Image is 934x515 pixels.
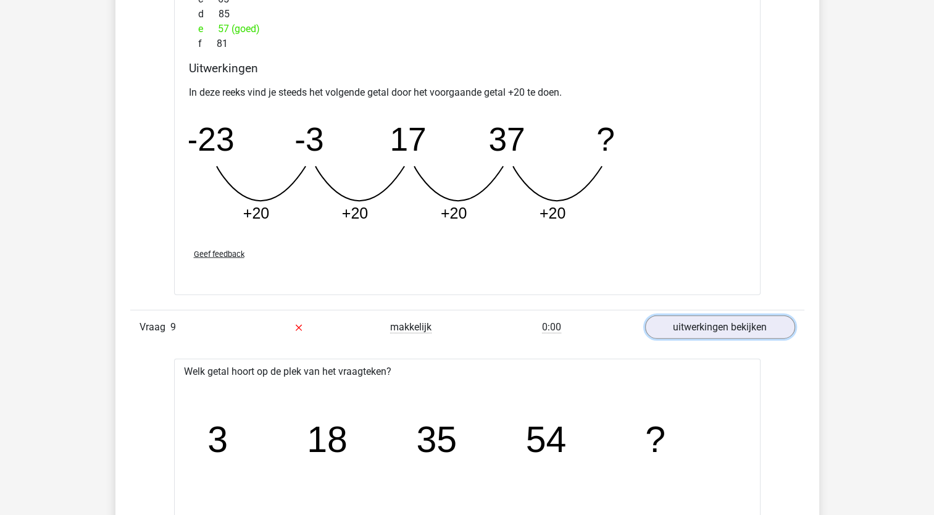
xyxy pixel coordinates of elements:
tspan: ? [645,420,665,461]
span: f [198,36,217,51]
tspan: 18 [307,420,348,461]
tspan: +20 [440,204,466,222]
h4: Uitwerkingen [189,61,746,75]
tspan: ? [596,122,615,158]
tspan: 3 [207,420,228,461]
div: 57 (goed) [189,22,746,36]
tspan: 54 [525,420,566,461]
tspan: -3 [294,122,323,158]
span: Geef feedback [194,249,244,259]
tspan: 37 [488,122,525,158]
span: makkelijk [390,321,432,333]
p: In deze reeks vind je steeds het volgende getal door het voorgaande getal +20 te doen. [189,85,746,100]
span: e [198,22,218,36]
a: uitwerkingen bekijken [645,316,795,339]
tspan: +20 [341,204,367,222]
span: 9 [170,321,176,333]
tspan: -23 [186,122,234,158]
span: Vraag [140,320,170,335]
tspan: 35 [416,420,457,461]
span: d [198,7,219,22]
div: 81 [189,36,746,51]
tspan: +20 [539,204,565,222]
tspan: 17 [390,122,426,158]
span: 0:00 [542,321,561,333]
div: 85 [189,7,746,22]
tspan: +20 [243,204,269,222]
